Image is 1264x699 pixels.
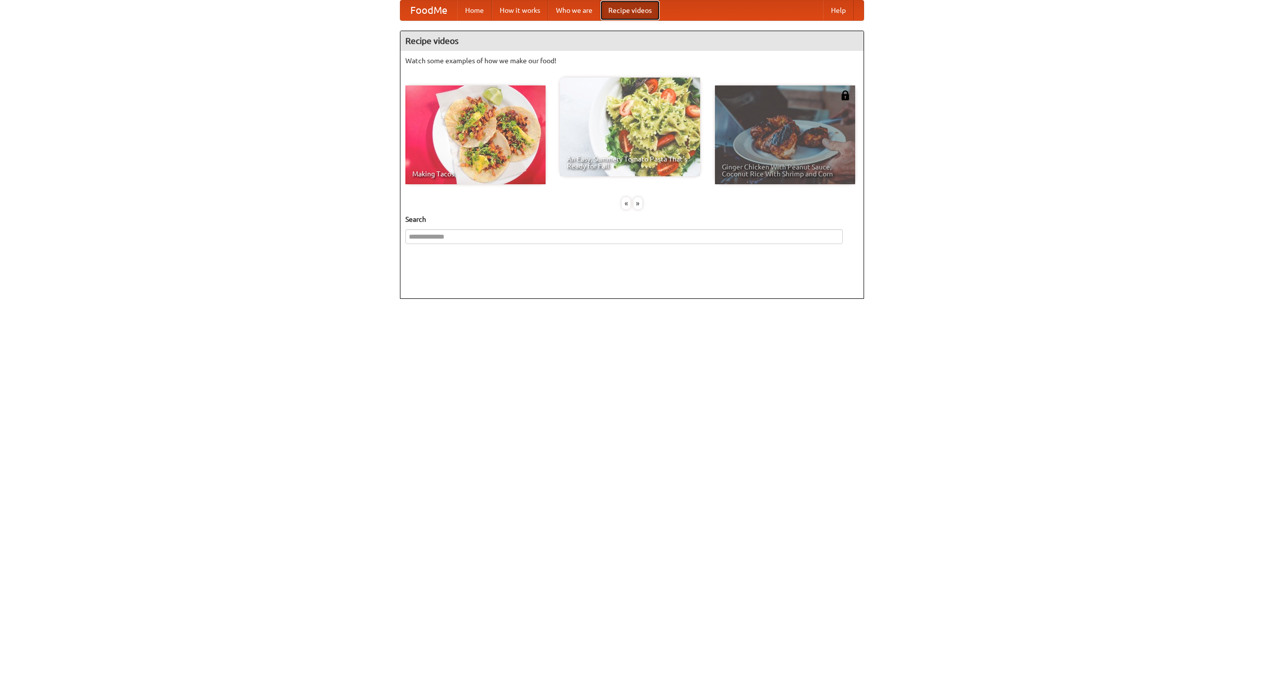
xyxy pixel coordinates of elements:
a: Making Tacos [405,85,546,184]
span: An Easy, Summery Tomato Pasta That's Ready for Fall [567,156,693,169]
a: How it works [492,0,548,20]
a: An Easy, Summery Tomato Pasta That's Ready for Fall [560,78,700,176]
a: Help [823,0,854,20]
div: « [622,197,631,209]
img: 483408.png [840,90,850,100]
h4: Recipe videos [400,31,864,51]
a: Who we are [548,0,600,20]
a: Recipe videos [600,0,660,20]
span: Making Tacos [412,170,539,177]
a: Home [457,0,492,20]
a: FoodMe [400,0,457,20]
h5: Search [405,214,859,224]
div: » [633,197,642,209]
p: Watch some examples of how we make our food! [405,56,859,66]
